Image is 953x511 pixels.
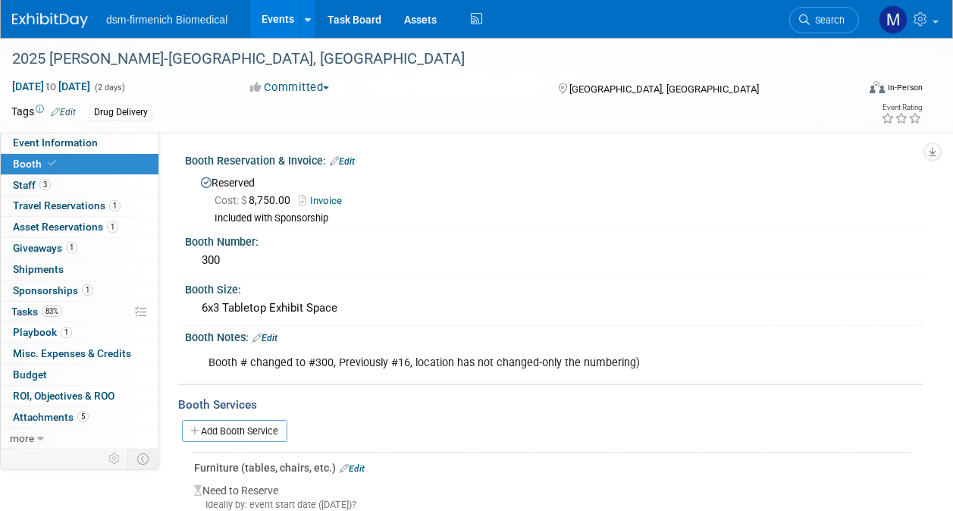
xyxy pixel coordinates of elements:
span: Sponsorships [13,284,93,296]
span: Attachments [13,411,89,423]
div: 6x3 Tabletop Exhibit Space [196,296,911,320]
a: Attachments5 [1,407,158,428]
img: Format-Inperson.png [870,81,885,93]
span: 3 [39,179,51,190]
a: Invoice [299,195,350,206]
div: Reserved [196,171,911,225]
a: Edit [252,333,277,343]
span: more [10,432,34,444]
a: Search [789,7,859,33]
span: ROI, Objectives & ROO [13,390,114,402]
div: Event Format [790,79,923,102]
span: Travel Reservations [13,199,121,212]
td: Toggle Event Tabs [128,449,159,469]
span: Asset Reservations [13,221,118,233]
span: 5 [77,411,89,422]
div: 300 [196,249,911,272]
img: ExhibitDay [12,13,88,28]
div: Event Rating [881,104,922,111]
a: Playbook1 [1,322,158,343]
a: Misc. Expenses & Credits [1,343,158,364]
span: Misc. Expenses & Credits [13,347,131,359]
span: [GEOGRAPHIC_DATA], [GEOGRAPHIC_DATA] [569,83,759,95]
a: Edit [340,463,365,474]
span: Search [810,14,845,26]
span: Booth [13,158,59,170]
span: Cost: $ [215,194,249,206]
span: Staff [13,179,51,191]
a: Edit [330,156,355,167]
div: Booth Services [178,397,923,413]
span: (2 days) [93,83,125,92]
span: Budget [13,368,47,381]
div: Furniture (tables, chairs, etc.) [194,460,911,475]
div: Booth Notes: [185,326,923,346]
span: 83% [42,306,62,317]
span: 8,750.00 [215,194,296,206]
span: 1 [107,221,118,233]
a: Giveaways1 [1,238,158,259]
a: Shipments [1,259,158,280]
span: Event Information [13,136,98,149]
a: Sponsorships1 [1,281,158,301]
span: [DATE] [DATE] [11,80,91,93]
div: Drug Delivery [89,105,152,121]
a: Asset Reservations1 [1,217,158,237]
span: 1 [82,284,93,296]
div: 2025 [PERSON_NAME]-[GEOGRAPHIC_DATA], [GEOGRAPHIC_DATA] [7,45,845,73]
a: more [1,428,158,449]
div: Booth # changed to #300, Previously #16, location has not changed-only the numbering) [198,348,776,378]
a: Add Booth Service [182,420,287,442]
span: 1 [109,200,121,212]
a: Budget [1,365,158,385]
a: ROI, Objectives & ROO [1,386,158,406]
div: In-Person [887,82,923,93]
span: Tasks [11,306,62,318]
td: Personalize Event Tab Strip [102,449,128,469]
div: Booth Reservation & Invoice: [185,149,923,169]
div: Included with Sponsorship [215,212,911,225]
div: Booth Size: [185,278,923,297]
i: Booth reservation complete [49,159,56,168]
a: Booth [1,154,158,174]
span: Shipments [13,263,64,275]
a: Tasks83% [1,302,158,322]
img: Melanie Davison [879,5,908,34]
td: Tags [11,104,76,121]
a: Travel Reservations1 [1,196,158,216]
span: to [44,80,58,92]
span: Giveaways [13,242,77,254]
span: 1 [61,327,72,338]
a: Staff3 [1,175,158,196]
button: Committed [245,80,335,96]
a: Event Information [1,133,158,153]
a: Edit [51,107,76,118]
div: Booth Number: [185,230,923,249]
span: 1 [66,242,77,253]
span: Playbook [13,326,72,338]
span: dsm-firmenich Biomedical [106,14,227,26]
